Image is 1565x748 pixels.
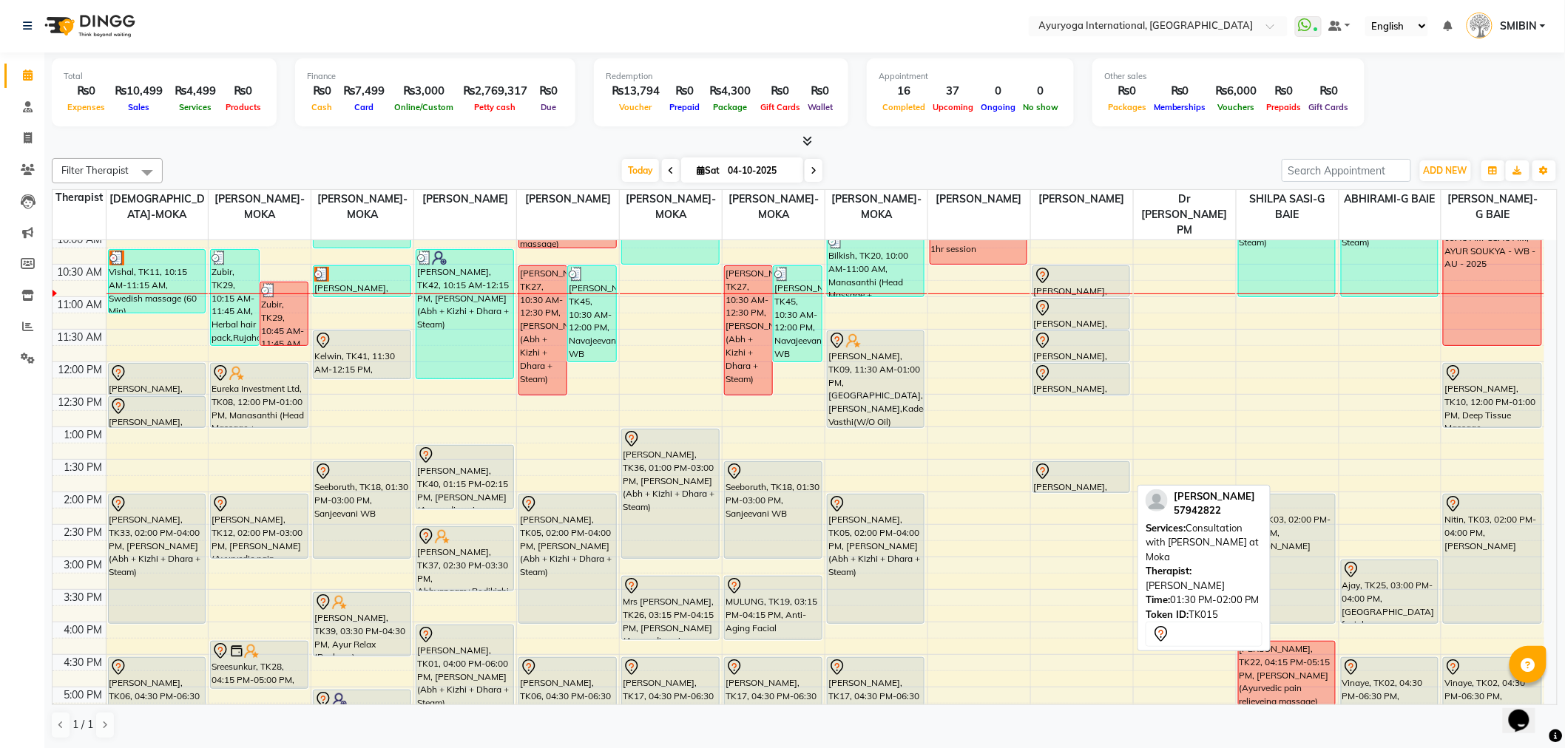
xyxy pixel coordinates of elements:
div: [PERSON_NAME], TK22, 04:15 PM-05:15 PM, [PERSON_NAME] (Ayurvedic pain relieveing massage) [1239,642,1335,705]
div: Zubir, TK29, 10:45 AM-11:45 AM, Rujahari (Ayurvedic pain relieveing massage) [260,282,308,345]
div: Appointment [879,70,1062,83]
div: [PERSON_NAME], TK30, 12:00 PM-12:30 PM, Consultation with [PERSON_NAME] at [GEOGRAPHIC_DATA] [1033,364,1129,395]
div: Redemption [606,70,836,83]
div: [PERSON_NAME], TK09, 11:30 AM-01:00 PM, [GEOGRAPHIC_DATA],[PERSON_NAME],Kadee Vasthi(W/O Oil) [828,331,924,427]
div: ₨3,000 [391,83,457,100]
div: Kelwin, TK41, 11:30 AM-12:15 PM, Abhyangam Wellness Massage [314,331,410,378]
div: 1:30 PM [61,460,106,475]
div: [PERSON_NAME], TK27, 10:30 AM-12:30 PM, [PERSON_NAME] (Abh + Kizhi + Dhara + Steam) [725,266,772,395]
div: [PERSON_NAME], TK45, 10:30 AM-12:00 PM, Navajeevan WB [774,266,821,361]
div: [PERSON_NAME], TK32, 12:30 PM-01:00 PM, [GEOGRAPHIC_DATA] [109,397,205,427]
span: [PERSON_NAME] [1174,490,1255,502]
div: ₨0 [666,83,703,100]
div: [PERSON_NAME], TK32, 12:00 PM-12:30 PM, Sthanika Podikizhi [109,364,205,395]
div: 37 [929,83,977,100]
div: ₨0 [1263,83,1305,100]
span: SHILPA SASI-G BAIE [1237,190,1339,224]
div: Therapist [53,190,106,205]
div: [PERSON_NAME], TK39, 03:30 PM-04:30 PM, Ayur Relax (Package) [314,593,410,656]
span: Therapist: [1146,565,1192,577]
span: Voucher [616,102,656,112]
div: Bilkish, TK20, 10:00 AM-11:00 AM, Manasanthi (Head Massage + Ksheeradhara) - Package [828,234,924,296]
div: [PERSON_NAME], TK05, 02:00 PM-04:00 PM, [PERSON_NAME] (Abh + Kizhi + Dhara + Steam) [519,494,615,623]
div: 11:00 AM [55,297,106,313]
img: logo [38,5,139,47]
div: ₨6,000 [1210,83,1263,100]
div: 0 [1019,83,1062,100]
span: Completed [879,102,929,112]
span: Services [175,102,215,112]
div: ₨0 [222,83,265,100]
div: ₨2,769,317 [457,83,533,100]
div: Nitin, TK03, 02:00 PM-04:00 PM, [PERSON_NAME] [1444,494,1541,623]
div: Ajay, TK25, 03:00 PM-04:00 PM, [GEOGRAPHIC_DATA] facial [1342,560,1438,623]
div: 2:30 PM [61,525,106,540]
span: [PERSON_NAME] [517,190,619,208]
div: 10:00 AM [55,232,106,248]
div: [PERSON_NAME] [1146,564,1263,593]
span: Online/Custom [391,102,457,112]
span: Dr [PERSON_NAME] PM [1134,190,1236,239]
span: Wallet [804,102,836,112]
span: Due [537,102,560,112]
span: Expenses [64,102,109,112]
span: [PERSON_NAME] [928,190,1030,208]
div: ₨0 [64,83,109,100]
span: [PERSON_NAME]-MOKA [311,190,413,224]
div: TK015 [1146,608,1263,622]
div: Sreesunkur, TK28, 04:15 PM-05:00 PM, Abhyangam Wellness Massage [211,642,307,688]
div: [PERSON_NAME], TK33, 02:00 PM-04:00 PM, [PERSON_NAME] (Abh + Kizhi + Dhara + Steam) [109,494,205,623]
div: ₨10,499 [109,83,169,100]
span: [PERSON_NAME]-MOKA [620,190,722,224]
div: [PERSON_NAME], TK30, 11:30 AM-12:00 PM, Consultation with [PERSON_NAME] at [GEOGRAPHIC_DATA] [1033,331,1129,361]
div: ₨0 [804,83,836,100]
span: Consultation with [PERSON_NAME] at Moka [1146,522,1259,562]
span: [PERSON_NAME]-G BAIE [1441,190,1544,224]
div: [PERSON_NAME], TK05, 02:00 PM-04:00 PM, [PERSON_NAME] (Abh + Kizhi + Dhara + Steam) [828,494,924,623]
div: [PERSON_NAME], TK45, 10:30 AM-12:00 PM, Navajeevan WB [568,266,615,361]
span: Upcoming [929,102,977,112]
span: [PERSON_NAME]-MOKA [825,190,927,224]
div: 11:30 AM [55,330,106,345]
span: Sat [693,165,723,176]
div: Seeboruth, TK18, 01:30 PM-03:00 PM, Sanjeevani WB [314,462,410,558]
span: Gift Cards [757,102,804,112]
div: [PERSON_NAME], TK40, 01:15 PM-02:15 PM, [PERSON_NAME] (Ayurvedic pain relieveing massage) [416,446,513,509]
iframe: chat widget [1503,689,1550,733]
span: ADD NEW [1424,165,1467,176]
div: Vencatachellum, TK31, 09:45 AM-11:45 AM, AYUR SOUKYA - WB - AU - 2025 [1444,217,1541,345]
div: ₨0 [533,83,564,100]
span: Filter Therapist [61,164,129,176]
div: Vishal, TK11, 10:15 AM-11:15 AM, Swedish massage (60 Min) [109,250,205,313]
span: Token ID: [1146,608,1189,620]
input: Search Appointment [1282,159,1411,182]
div: Mrs [PERSON_NAME], TK26, 03:15 PM-04:15 PM, [PERSON_NAME] (Ayurvedic pain relieveing massage) [622,577,718,639]
div: 3:30 PM [61,590,106,605]
img: profile [1146,489,1168,511]
span: Cash [308,102,337,112]
div: 12:00 PM [55,362,106,378]
div: 12:30 PM [55,395,106,410]
span: Time: [1146,594,1170,605]
div: 4:00 PM [61,622,106,638]
span: SMIBIN [1500,18,1537,34]
div: ₨4,499 [169,83,222,100]
div: 16 [879,83,929,100]
span: Memberships [1150,102,1210,112]
span: [PERSON_NAME] [414,190,516,208]
span: Vouchers [1214,102,1259,112]
div: [PERSON_NAME], TK34, 10:30 AM-11:00 AM, Siroabhyangam -Head, Shoulder & Back [314,266,410,296]
span: ABHIRAMI-G BAIE [1339,190,1441,208]
span: 1 / 1 [72,717,93,732]
button: ADD NEW [1420,160,1471,181]
div: 4:30 PM [61,655,106,670]
div: Eureka Investment Ltd, TK08, 12:00 PM-01:00 PM, Manasanthi (Head Massage + Ksheeradhara) - Package [211,364,307,427]
div: [PERSON_NAME], TK27, 10:30 AM-12:30 PM, [PERSON_NAME] (Abh + Kizhi + Dhara + Steam) [519,266,567,395]
div: [PERSON_NAME], TK12, 02:00 PM-03:00 PM, [PERSON_NAME] (Ayurvedic pain relieveing massage) [211,494,307,558]
div: Nitin, TK03, 02:00 PM-04:00 PM, [PERSON_NAME] [1239,494,1335,623]
div: 10:30 AM [55,265,106,280]
span: No show [1019,102,1062,112]
div: 5:00 PM [61,687,106,703]
div: Zubir, TK29, 10:15 AM-11:45 AM, Herbal hair pack,Rujahari (Abh + Kizhi) - Package [211,250,258,345]
span: Package [709,102,751,112]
